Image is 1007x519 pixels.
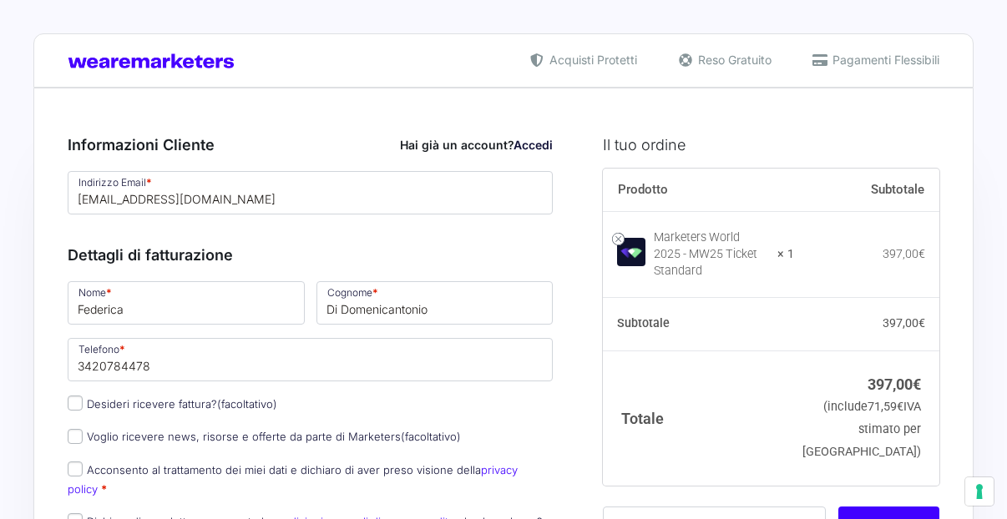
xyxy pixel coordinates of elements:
[965,477,994,506] button: Le tue preferenze relative al consenso per le tecnologie di tracciamento
[68,244,553,266] h3: Dettagli di fatturazione
[400,136,553,154] div: Hai già un account?
[514,138,553,152] a: Accedi
[545,51,637,68] span: Acquisti Protetti
[68,397,277,411] label: Desideri ricevere fattura?
[868,400,903,414] span: 71,59
[654,229,767,280] div: Marketers World 2025 - MW25 Ticket Standard
[217,397,277,411] span: (facoltativo)
[68,281,305,325] input: Nome *
[883,316,925,330] bdi: 397,00
[68,171,553,214] input: Indirizzo Email *
[802,400,921,459] small: (include IVA stimato per [GEOGRAPHIC_DATA])
[694,51,772,68] span: Reso Gratuito
[401,430,461,443] span: (facoltativo)
[603,298,794,351] th: Subtotale
[918,316,925,330] span: €
[617,238,645,266] img: Marketers World 2025 - MW25 Ticket Standard
[777,246,794,263] strong: × 1
[868,375,921,393] bdi: 397,00
[603,350,794,485] th: Totale
[603,134,939,156] h3: Il tuo ordine
[883,247,925,260] bdi: 397,00
[68,338,553,381] input: Telefono *
[68,134,553,156] h3: Informazioni Cliente
[68,463,518,496] label: Acconsento al trattamento dei miei dati e dichiaro di aver preso visione della
[828,51,939,68] span: Pagamenti Flessibili
[68,430,461,443] label: Voglio ricevere news, risorse e offerte da parte di Marketers
[68,461,83,476] input: Acconsento al trattamento dei miei dati e dichiaro di aver preso visione dellaprivacy policy
[918,247,925,260] span: €
[897,400,903,414] span: €
[913,375,921,393] span: €
[68,429,83,444] input: Voglio ricevere news, risorse e offerte da parte di Marketers(facoltativo)
[794,169,939,212] th: Subtotale
[316,281,554,325] input: Cognome *
[603,169,794,212] th: Prodotto
[68,396,83,411] input: Desideri ricevere fattura?(facoltativo)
